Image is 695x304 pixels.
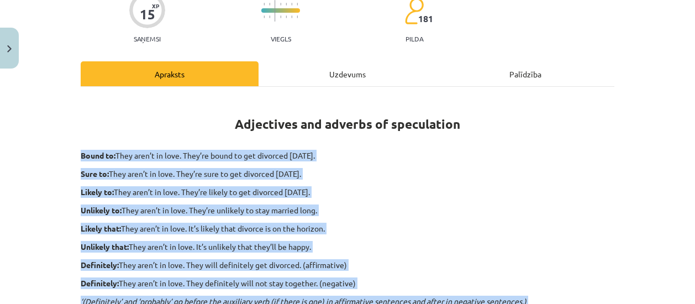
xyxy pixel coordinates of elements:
img: icon-short-line-57e1e144782c952c97e751825c79c345078a6d821885a25fce030b3d8c18986b.svg [291,15,292,18]
strong: Unlikely to: [81,205,122,215]
p: They aren’t in love. They’re sure to get divorced [DATE]. [81,168,614,180]
span: XP [152,3,159,9]
div: Uzdevums [259,61,436,86]
strong: Likely that: [81,223,121,233]
div: Apraksts [81,61,259,86]
img: icon-short-line-57e1e144782c952c97e751825c79c345078a6d821885a25fce030b3d8c18986b.svg [269,15,270,18]
span: 181 [418,14,433,24]
p: Saņemsi [129,35,165,43]
strong: Sure to: [81,169,109,179]
strong: Definitely: [81,278,119,288]
p: They aren’t in love. It’s unlikely that they’ll be happy. [81,241,614,253]
strong: Unlikely that: [81,242,129,251]
img: icon-short-line-57e1e144782c952c97e751825c79c345078a6d821885a25fce030b3d8c18986b.svg [264,15,265,18]
p: They aren’t in love. They’re bound to get divorced [DATE]. [81,150,614,161]
div: Palīdzība [436,61,614,86]
strong: Definitely: [81,260,119,270]
img: icon-short-line-57e1e144782c952c97e751825c79c345078a6d821885a25fce030b3d8c18986b.svg [297,15,298,18]
p: They aren’t in love. It’s likely that divorce is on the horizon. [81,223,614,234]
div: 15 [140,7,155,22]
p: pilda [406,35,423,43]
img: icon-short-line-57e1e144782c952c97e751825c79c345078a6d821885a25fce030b3d8c18986b.svg [291,3,292,6]
strong: Bound to: [81,150,115,160]
img: icon-short-line-57e1e144782c952c97e751825c79c345078a6d821885a25fce030b3d8c18986b.svg [280,3,281,6]
p: They aren’t in love. They’re likely to get divorced [DATE]. [81,186,614,198]
img: icon-short-line-57e1e144782c952c97e751825c79c345078a6d821885a25fce030b3d8c18986b.svg [286,3,287,6]
img: icon-short-line-57e1e144782c952c97e751825c79c345078a6d821885a25fce030b3d8c18986b.svg [297,3,298,6]
p: They aren’t in love. They’re unlikely to stay married long. [81,205,614,216]
img: icon-close-lesson-0947bae3869378f0d4975bcd49f059093ad1ed9edebbc8119c70593378902aed.svg [7,45,12,53]
p: Viegls [271,35,291,43]
img: icon-short-line-57e1e144782c952c97e751825c79c345078a6d821885a25fce030b3d8c18986b.svg [280,15,281,18]
strong: Adjectives and adverbs of speculation [235,116,460,132]
img: icon-short-line-57e1e144782c952c97e751825c79c345078a6d821885a25fce030b3d8c18986b.svg [264,3,265,6]
p: They aren’t in love. They will definitely get divorced. (affirmative) [81,259,614,271]
img: icon-short-line-57e1e144782c952c97e751825c79c345078a6d821885a25fce030b3d8c18986b.svg [286,15,287,18]
img: icon-short-line-57e1e144782c952c97e751825c79c345078a6d821885a25fce030b3d8c18986b.svg [269,3,270,6]
strong: Likely to: [81,187,114,197]
p: They aren’t in love. They definitely will not stay together. (negative) [81,277,614,289]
